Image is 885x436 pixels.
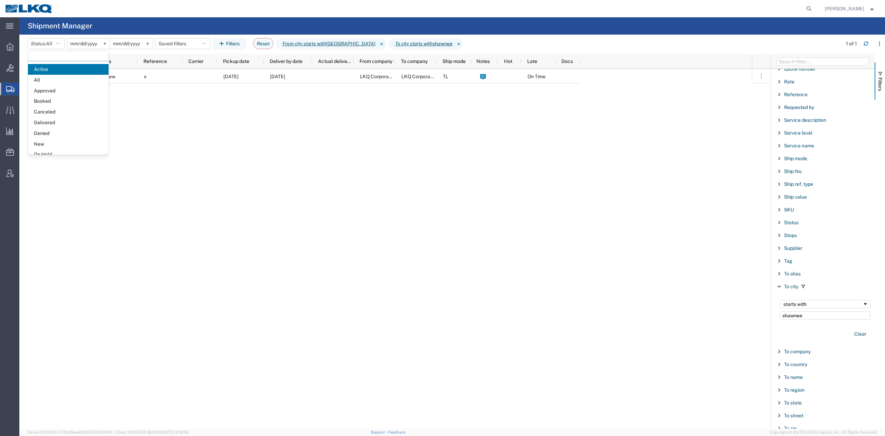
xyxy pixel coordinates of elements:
span: Service name [784,143,814,148]
span: All [28,75,109,85]
span: From city starts with atlanta [276,38,378,49]
span: To company [784,349,811,354]
button: Clear [850,328,870,340]
div: starts with [783,301,863,307]
span: To state [784,400,802,406]
span: Deliver by date [270,58,302,64]
span: Ship mode [784,156,807,161]
span: LKQ Corporation [360,74,397,79]
span: Ship ref. type [784,181,813,187]
span: To street [784,413,803,418]
span: To country [784,362,807,367]
span: Reference [784,92,808,97]
span: Rate [784,79,794,84]
span: [DATE] 09:51:04 [85,430,113,434]
button: Filters [213,38,246,49]
div: 1 of 1 [846,40,858,47]
span: x [144,74,147,79]
span: Status [784,220,799,225]
span: Ship No. [784,169,802,174]
span: All [46,41,52,46]
span: Requested by [784,105,814,110]
span: Nick Marzano [825,5,864,12]
span: To company [401,58,428,64]
span: Pickup date [223,58,249,64]
span: Notes [476,58,490,64]
span: Copyright © [DATE]-[DATE] Agistix Inc., All Rights Reserved [770,429,877,435]
span: Service description [784,117,826,123]
span: To alias [784,271,801,276]
span: To zip [784,426,796,431]
div: Filtering operator [780,300,870,308]
span: To name [784,374,803,380]
span: Active [28,64,109,75]
span: Ship value [784,194,807,200]
span: To city starts with shawnee [389,38,455,49]
span: Actual delivery date [318,58,351,64]
span: New [105,69,115,84]
div: Filter List 66 Filters [771,69,875,429]
i: From city starts with [282,40,326,47]
span: Stops [784,233,797,238]
input: Not set [110,38,153,49]
a: Feedback [388,430,406,434]
button: [PERSON_NAME] [825,4,876,13]
span: Client: 2025.20.0-8b113f4 [116,430,188,434]
span: Denied [28,128,109,139]
span: On Time [528,74,546,79]
span: From company [360,58,392,64]
span: Supplier [784,245,802,251]
input: Not set [67,38,110,49]
span: Late [527,58,537,64]
span: Booked [28,96,109,107]
a: Support [371,430,388,434]
span: Delivered [28,117,109,128]
input: Filter Columns Input [776,57,868,66]
span: Server: 2025.20.0-710e05ee653 [28,430,113,434]
span: 10/02/2025 [223,74,239,79]
span: Ship mode [442,58,466,64]
span: To region [784,387,804,393]
button: Saved filters [156,38,211,49]
span: Carrier [188,58,204,64]
button: Reset [253,38,273,49]
span: [DATE] 10:16:38 [161,430,188,434]
span: Approved [28,85,109,96]
span: LKQ Corporation [401,74,438,79]
span: Filters [877,78,883,91]
input: Filter Value [780,311,870,320]
img: logo [5,3,53,14]
span: TL [443,74,448,79]
span: New [28,139,109,149]
span: SKU [784,207,794,212]
i: To city starts with [395,40,432,47]
h4: Shipment Manager [28,17,92,35]
span: Canceled [28,107,109,117]
span: Docs [561,58,573,64]
button: Status:All [28,38,65,49]
span: Hot [504,58,512,64]
span: Reference [143,58,167,64]
span: To city [784,284,798,289]
span: Service level [784,130,812,136]
span: 10/07/2025 [270,74,285,79]
span: On Hold [28,149,109,160]
span: Tag [784,258,792,264]
span: Quote number [784,66,816,72]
